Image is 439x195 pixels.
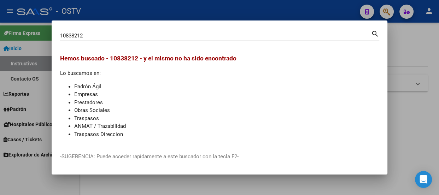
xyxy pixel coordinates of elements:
[74,130,379,138] li: Traspasos Direccion
[371,29,379,37] mat-icon: search
[60,54,379,138] div: Lo buscamos en:
[74,83,379,91] li: Padrón Ágil
[74,90,379,99] li: Empresas
[74,122,379,130] li: ANMAT / Trazabilidad
[74,114,379,123] li: Traspasos
[415,171,432,188] div: Open Intercom Messenger
[60,55,236,62] span: Hemos buscado - 10838212 - y el mismo no ha sido encontrado
[74,106,379,114] li: Obras Sociales
[74,99,379,107] li: Prestadores
[60,153,379,161] p: -SUGERENCIA: Puede acceder rapidamente a este buscador con la tecla F2-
